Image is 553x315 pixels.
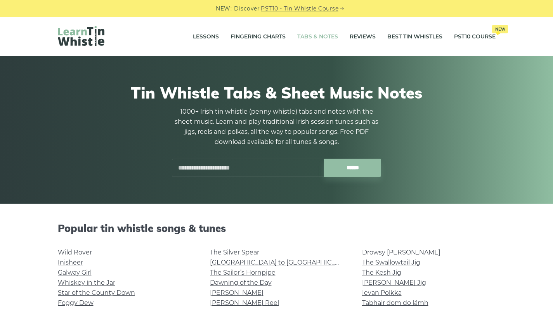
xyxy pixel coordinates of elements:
[454,27,496,47] a: PST10 CourseNew
[210,249,259,256] a: The Silver Spear
[210,259,353,266] a: [GEOGRAPHIC_DATA] to [GEOGRAPHIC_DATA]
[58,259,83,266] a: Inisheer
[58,83,496,102] h1: Tin Whistle Tabs & Sheet Music Notes
[58,26,104,46] img: LearnTinWhistle.com
[387,27,442,47] a: Best Tin Whistles
[362,279,426,286] a: [PERSON_NAME] Jig
[492,25,508,33] span: New
[58,279,115,286] a: Whiskey in the Jar
[362,289,402,296] a: Ievan Polkka
[210,289,263,296] a: [PERSON_NAME]
[58,269,92,276] a: Galway Girl
[297,27,338,47] a: Tabs & Notes
[362,249,440,256] a: Drowsy [PERSON_NAME]
[193,27,219,47] a: Lessons
[58,222,496,234] h2: Popular tin whistle songs & tunes
[362,269,401,276] a: The Kesh Jig
[58,289,135,296] a: Star of the County Down
[58,299,94,306] a: Foggy Dew
[172,107,381,147] p: 1000+ Irish tin whistle (penny whistle) tabs and notes with the sheet music. Learn and play tradi...
[210,279,272,286] a: Dawning of the Day
[210,269,276,276] a: The Sailor’s Hornpipe
[231,27,286,47] a: Fingering Charts
[362,259,420,266] a: The Swallowtail Jig
[210,299,279,306] a: [PERSON_NAME] Reel
[350,27,376,47] a: Reviews
[362,299,428,306] a: Tabhair dom do lámh
[58,249,92,256] a: Wild Rover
